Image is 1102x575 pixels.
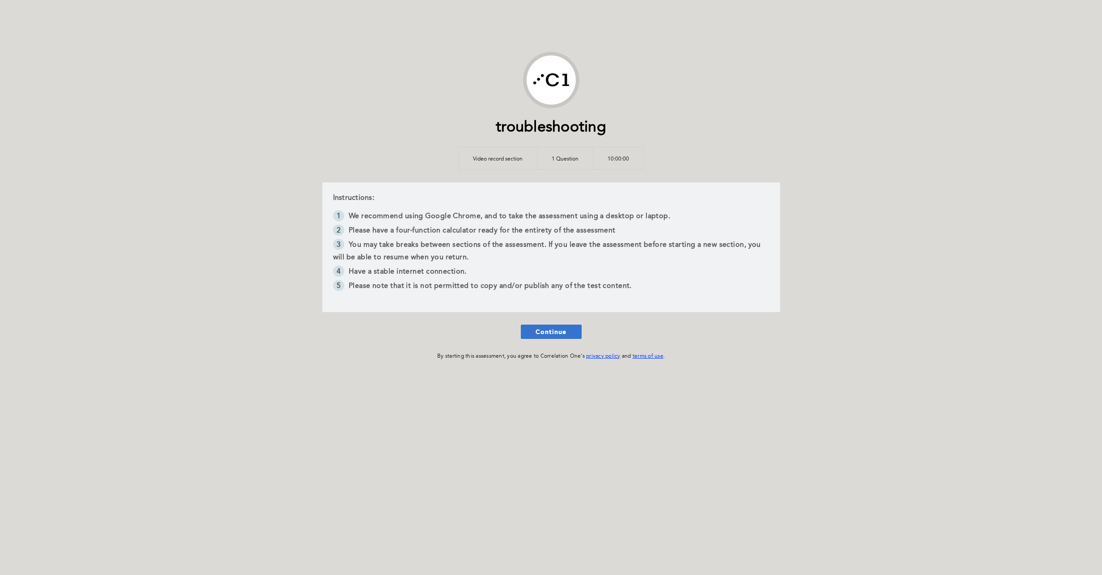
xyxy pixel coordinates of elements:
li: You may take breaks between sections of the assessment. If you leave the assessment before starti... [333,239,769,266]
li: We recommend using Google Chrome, and to take the assessment using a desktop or laptop. [333,210,769,224]
a: terms of use [633,354,663,359]
td: Video record section [459,147,537,169]
li: Please note that it is not permitted to copy and/or publish any of the test content. [333,280,769,294]
span: Continue [536,327,567,336]
td: 1 Question [537,147,593,169]
img: Correlation One [527,55,576,105]
a: privacy policy [586,354,621,359]
button: Continue [521,325,582,339]
li: Please have a four-function calculator ready for the entirety of the assessment [333,224,769,239]
div: Instructions: [322,182,780,312]
td: 10:00:00 [593,147,644,169]
h1: troubleshooting [496,118,606,137]
li: Have a stable internet connection. [333,266,769,280]
div: By starting this assessment, you agree to Correlation One's and . [437,351,665,361]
